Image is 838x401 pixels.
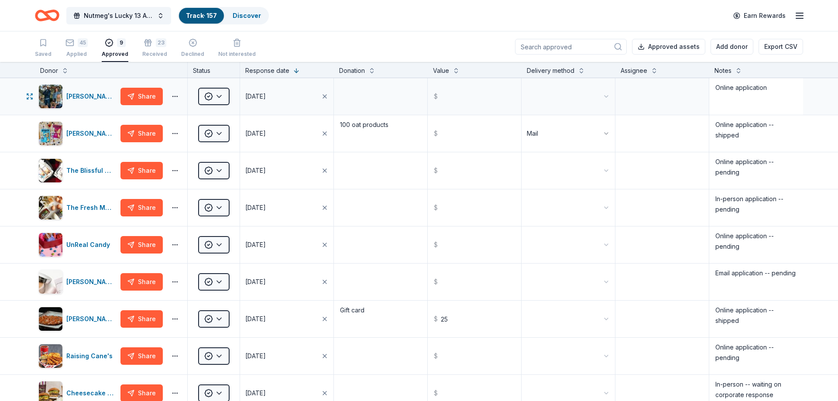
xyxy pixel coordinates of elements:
a: Home [35,5,59,26]
div: [DATE] [245,165,266,176]
div: [DATE] [245,240,266,250]
div: 45 [78,38,88,47]
div: [PERSON_NAME] Cosmetics [66,277,117,287]
div: Donation [339,65,365,76]
button: Share [120,347,163,365]
button: Image for Pepe's Pizzeria[PERSON_NAME] Pizzeria [38,307,117,331]
button: Share [120,273,163,291]
textarea: Online application -- pending [710,339,802,374]
div: [PERSON_NAME] Ranch [66,91,117,102]
button: Share [120,310,163,328]
button: Export CSV [759,39,803,55]
button: Track· 157Discover [178,7,269,24]
button: Nutmeg's Lucky 13 Anniversary Event [66,7,171,24]
div: Declined [181,46,204,53]
button: Not interested [218,35,256,62]
img: Image for UnReal Candy [39,233,62,257]
img: Image for Raising Cane's [39,344,62,368]
img: Image for Bobo's Bakery [39,122,62,145]
div: [DATE] [245,202,266,213]
img: Image for Kimes Ranch [39,85,62,108]
div: [DATE] [245,388,266,398]
textarea: Online application -- shipped [710,302,802,336]
div: Not interested [218,51,256,58]
button: [DATE] [240,78,333,115]
button: Share [120,125,163,142]
div: [DATE] [245,314,266,324]
button: [DATE] [240,301,333,337]
button: Share [120,199,163,216]
div: The Blissful Dog [66,165,117,176]
div: Delivery method [527,65,574,76]
div: 9 [117,34,126,42]
div: Approved [102,46,128,53]
button: Image for Kimes Ranch[PERSON_NAME] Ranch [38,84,117,109]
div: [PERSON_NAME] Bakery [66,128,117,139]
button: Add donor [711,39,753,55]
input: Search approved [515,39,627,55]
button: [DATE] [240,152,333,189]
button: Approved assets [632,39,705,55]
div: Received [142,51,167,58]
button: Share [120,162,163,179]
div: Assignee [621,65,647,76]
button: Image for Bobo's Bakery[PERSON_NAME] Bakery [38,121,117,146]
button: Image for UnReal CandyUnReal Candy [38,233,117,257]
span: Nutmeg's Lucky 13 Anniversary Event [84,10,154,21]
button: 23Received [142,35,167,62]
button: Image for Raising Cane's Raising Cane's [38,344,117,368]
button: Image for The Blissful DogThe Blissful Dog [38,158,117,183]
button: [DATE] [240,338,333,374]
button: Share [120,236,163,254]
button: Image for Laura Mercier Cosmetics[PERSON_NAME] Cosmetics [38,270,117,294]
div: Value [433,65,449,76]
textarea: In-person application -- pending [710,190,802,225]
a: Track· 157 [186,12,217,19]
div: Applied [65,51,88,58]
button: Share [120,88,163,105]
div: Cheesecake Factory [66,388,117,398]
button: [DATE] [240,226,333,263]
div: [DATE] [245,351,266,361]
img: Image for Laura Mercier Cosmetics [39,270,62,294]
div: Donor [40,65,58,76]
div: 23 [156,38,166,47]
div: [DATE] [245,91,266,102]
textarea: Email application -- pending [710,264,802,299]
a: Discover [233,12,261,19]
div: [DATE] [245,128,266,139]
a: Earn Rewards [728,8,791,24]
button: [DATE] [240,115,333,152]
div: [PERSON_NAME] Pizzeria [66,314,117,324]
textarea: Online application -- pending [710,227,802,262]
button: [DATE] [240,189,333,226]
div: [DATE] [245,277,266,287]
textarea: Online application [710,79,802,114]
button: 9Approved [102,35,128,62]
div: The Fresh Market [66,202,117,213]
textarea: Gift card [335,302,426,336]
button: Image for The Fresh MarketThe Fresh Market [38,195,117,220]
img: Image for The Fresh Market [39,196,62,219]
button: Saved [35,35,52,62]
button: 45Applied [65,35,88,62]
img: Image for The Blissful Dog [39,159,62,182]
div: Status [188,62,240,78]
img: Image for Pepe's Pizzeria [39,307,62,331]
textarea: 100 oat products [335,116,426,151]
div: UnReal Candy [66,240,113,250]
div: Raising Cane's [66,351,116,361]
div: Notes [714,65,732,76]
button: Declined [181,35,204,62]
div: Response date [245,65,289,76]
textarea: Online application -- pending [710,153,802,188]
textarea: Online application -- shipped [710,116,802,151]
button: [DATE] [240,264,333,300]
div: Saved [35,51,52,58]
